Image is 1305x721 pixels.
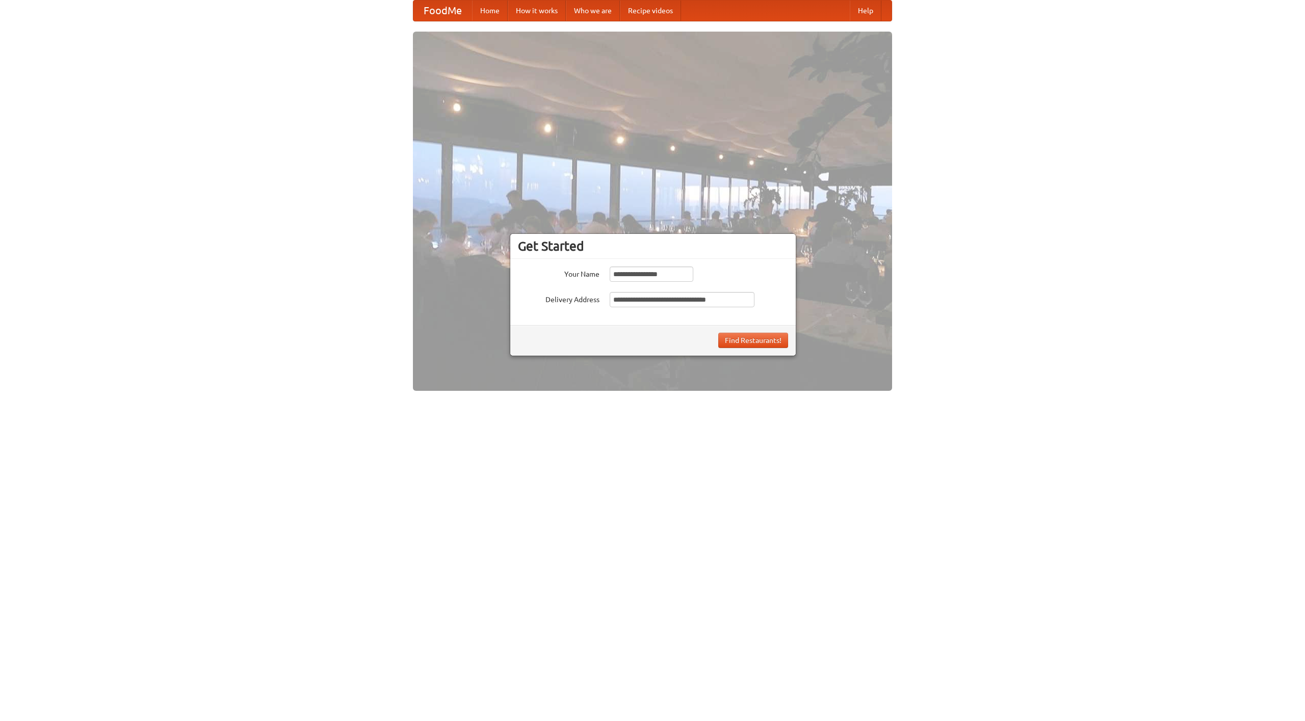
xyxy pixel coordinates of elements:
a: How it works [508,1,566,21]
a: FoodMe [413,1,472,21]
h3: Get Started [518,238,788,254]
a: Help [850,1,881,21]
label: Your Name [518,266,599,279]
a: Recipe videos [620,1,681,21]
button: Find Restaurants! [718,333,788,348]
a: Home [472,1,508,21]
a: Who we are [566,1,620,21]
label: Delivery Address [518,292,599,305]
